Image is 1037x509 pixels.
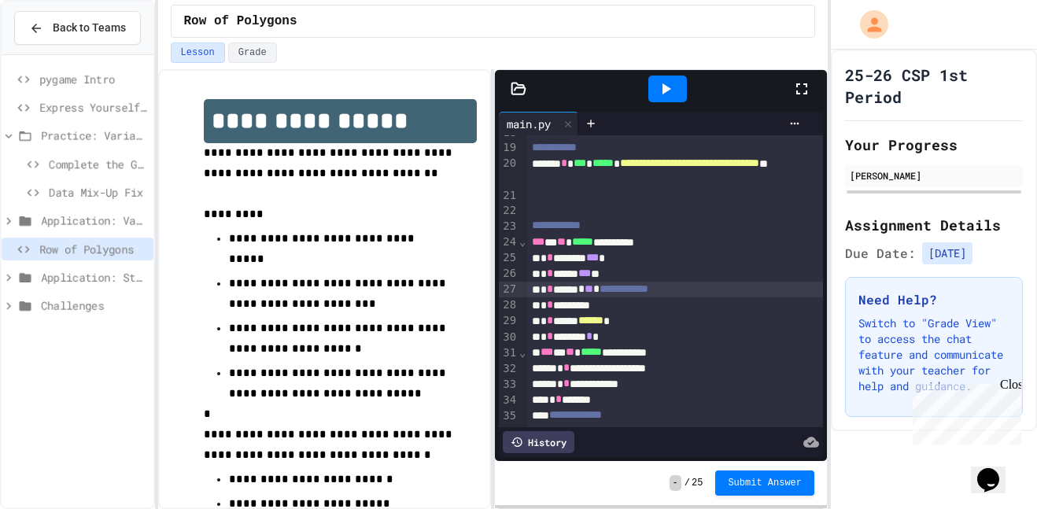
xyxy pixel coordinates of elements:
div: 26 [499,266,518,282]
div: 33 [499,377,518,393]
span: pygame Intro [39,71,147,87]
button: Grade [228,42,277,63]
div: 24 [499,234,518,250]
iframe: chat widget [906,378,1021,444]
div: My Account [843,6,892,42]
div: 31 [499,345,518,361]
span: Application: Strings, Inputs, Math [41,269,147,286]
div: 21 [499,188,518,204]
span: Data Mix-Up Fix [49,184,147,201]
span: Express Yourself in Python! [39,99,147,116]
div: 20 [499,156,518,187]
iframe: chat widget [971,446,1021,493]
h2: Assignment Details [845,214,1023,236]
div: 19 [499,140,518,156]
div: main.py [499,112,578,135]
h1: 25-26 CSP 1st Period [845,64,1023,108]
span: Fold line [518,346,526,359]
span: 25 [692,477,703,489]
span: Application: Variables/Print [41,212,147,229]
span: / [685,477,690,489]
div: 36 [499,424,518,440]
div: 28 [499,297,518,313]
span: Challenges [41,297,147,314]
div: 29 [499,313,518,329]
div: 30 [499,330,518,345]
span: Row of Polygons [184,12,297,31]
span: Submit Answer [728,477,802,489]
div: 22 [499,203,518,219]
button: Lesson [171,42,225,63]
div: 25 [499,250,518,266]
span: - [670,475,681,491]
h3: Need Help? [858,290,1009,309]
span: [DATE] [922,242,972,264]
div: 34 [499,393,518,408]
span: Practice: Variables/Print [41,127,147,144]
div: [PERSON_NAME] [850,168,1018,183]
span: Row of Polygons [39,241,147,257]
button: Back to Teams [14,11,141,45]
h2: Your Progress [845,134,1023,156]
div: 35 [499,408,518,424]
div: 32 [499,361,518,377]
span: Fold line [518,235,526,248]
span: Back to Teams [53,20,126,36]
span: Complete the Greeting [49,156,147,172]
button: Submit Answer [715,470,814,496]
p: Switch to "Grade View" to access the chat feature and communicate with your teacher for help and ... [858,315,1009,394]
div: History [503,431,574,453]
div: 27 [499,282,518,297]
div: Chat with us now!Close [6,6,109,100]
div: 23 [499,219,518,234]
div: main.py [499,116,559,132]
span: Due Date: [845,244,916,263]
